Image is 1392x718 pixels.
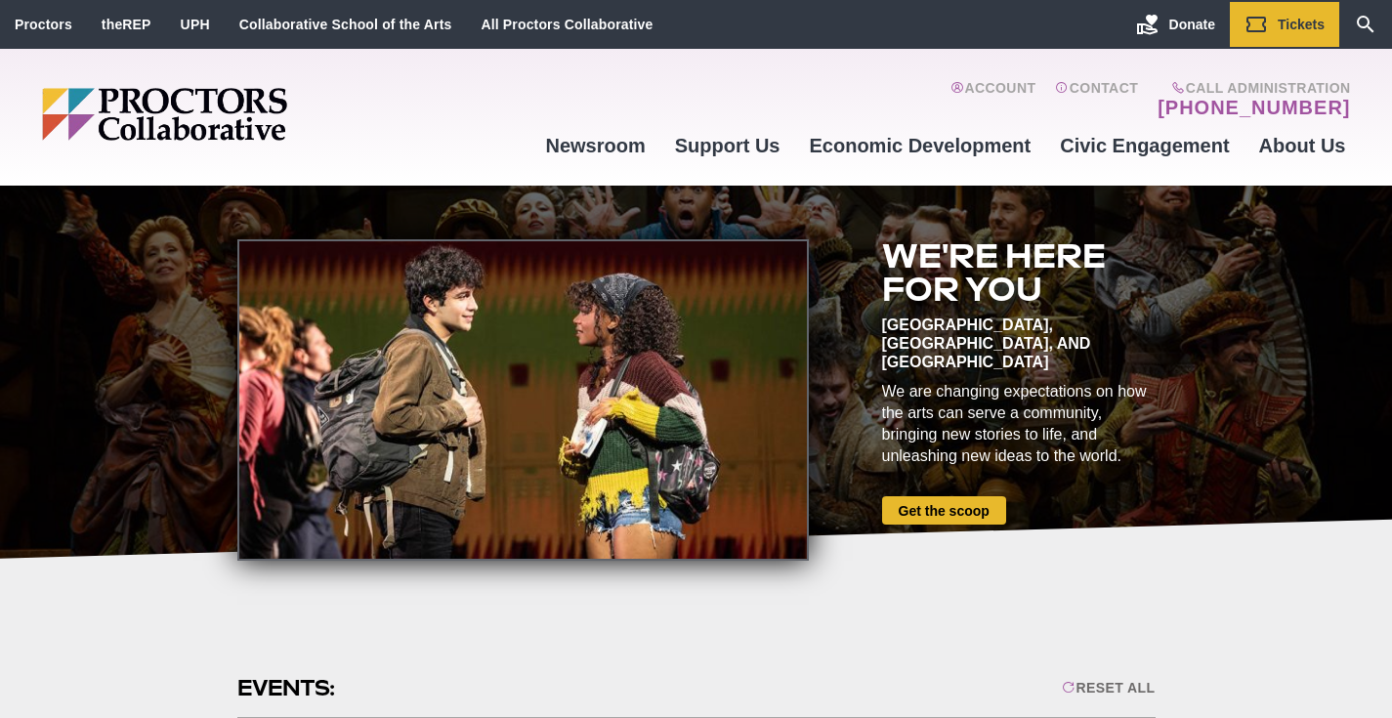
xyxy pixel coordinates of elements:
a: Account [950,80,1035,119]
a: UPH [181,17,210,32]
a: Support Us [660,119,795,172]
div: Reset All [1062,680,1155,696]
a: Collaborative School of the Arts [239,17,452,32]
a: All Proctors Collaborative [481,17,653,32]
h2: Events: [237,673,338,703]
a: Civic Engagement [1045,119,1244,172]
a: [PHONE_NUMBER] [1158,96,1350,119]
span: Donate [1169,17,1215,32]
a: theREP [102,17,151,32]
img: Proctors logo [42,88,438,141]
a: Tickets [1230,2,1339,47]
span: Tickets [1278,17,1325,32]
a: Donate [1121,2,1230,47]
a: Newsroom [530,119,659,172]
a: Contact [1055,80,1138,119]
a: Get the scoop [882,496,1006,525]
h2: We're here for you [882,239,1156,306]
div: [GEOGRAPHIC_DATA], [GEOGRAPHIC_DATA], and [GEOGRAPHIC_DATA] [882,316,1156,371]
a: Proctors [15,17,72,32]
span: Call Administration [1152,80,1350,96]
a: Search [1339,2,1392,47]
a: About Us [1244,119,1361,172]
div: We are changing expectations on how the arts can serve a community, bringing new stories to life,... [882,381,1156,467]
a: Economic Development [795,119,1046,172]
